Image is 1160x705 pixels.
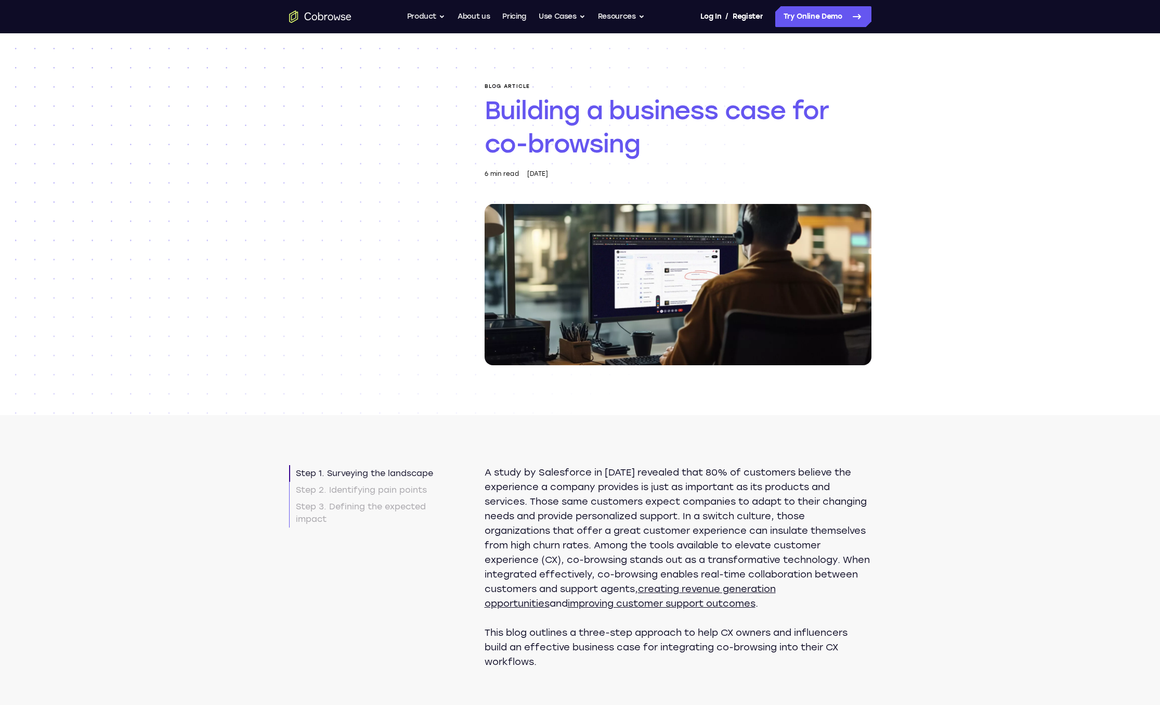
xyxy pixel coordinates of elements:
a: Step 2. Identifying pain points [289,482,435,498]
button: Product [407,6,446,27]
p: Blog article [485,83,871,89]
a: Register [733,6,763,27]
a: About us [458,6,490,27]
div: [DATE] [527,169,549,179]
a: Step 1. Surveying the landscape [289,465,435,482]
a: Pricing [502,6,526,27]
span: / [725,10,728,23]
img: Building a business case for co-browsing [485,204,871,365]
button: Use Cases [539,6,585,27]
p: This blog outlines a three-step approach to help CX owners and influencers build an effective bus... [485,625,871,669]
a: Try Online Demo [775,6,871,27]
a: Step 3. Defining the expected impact [289,498,435,528]
p: A study by Salesforce in [DATE] revealed that 80% of customers believe the experience a company p... [485,465,871,611]
h1: Building a business case for co-browsing [485,94,871,160]
button: Resources [598,6,645,27]
a: improving customer support outcomes [568,598,755,609]
div: 6 min read [485,169,519,179]
a: Log In [700,6,721,27]
a: Go to the home page [289,10,351,23]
